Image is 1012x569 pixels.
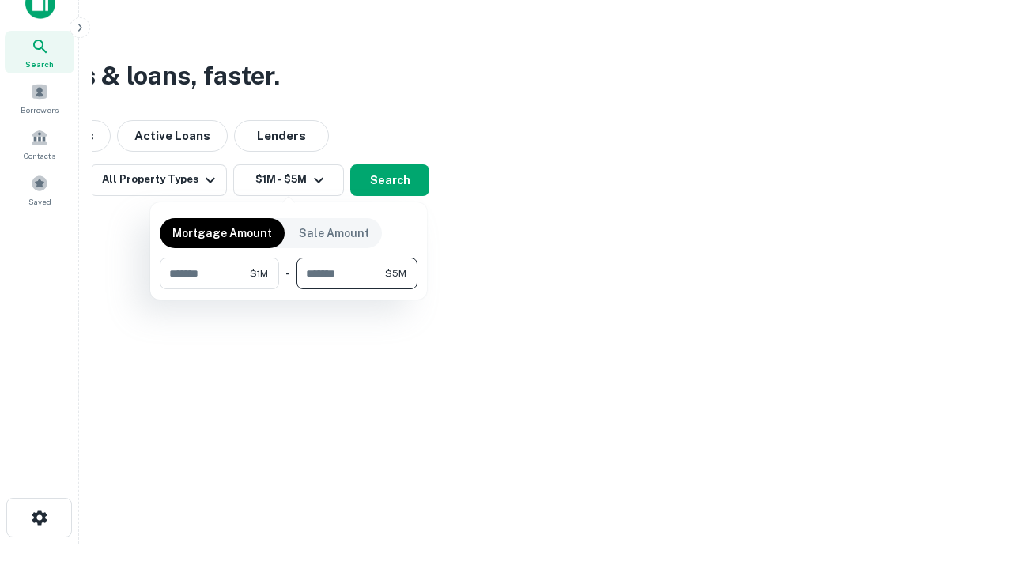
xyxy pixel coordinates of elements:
[285,258,290,289] div: -
[299,224,369,242] p: Sale Amount
[385,266,406,281] span: $5M
[172,224,272,242] p: Mortgage Amount
[933,392,1012,468] iframe: Chat Widget
[250,266,268,281] span: $1M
